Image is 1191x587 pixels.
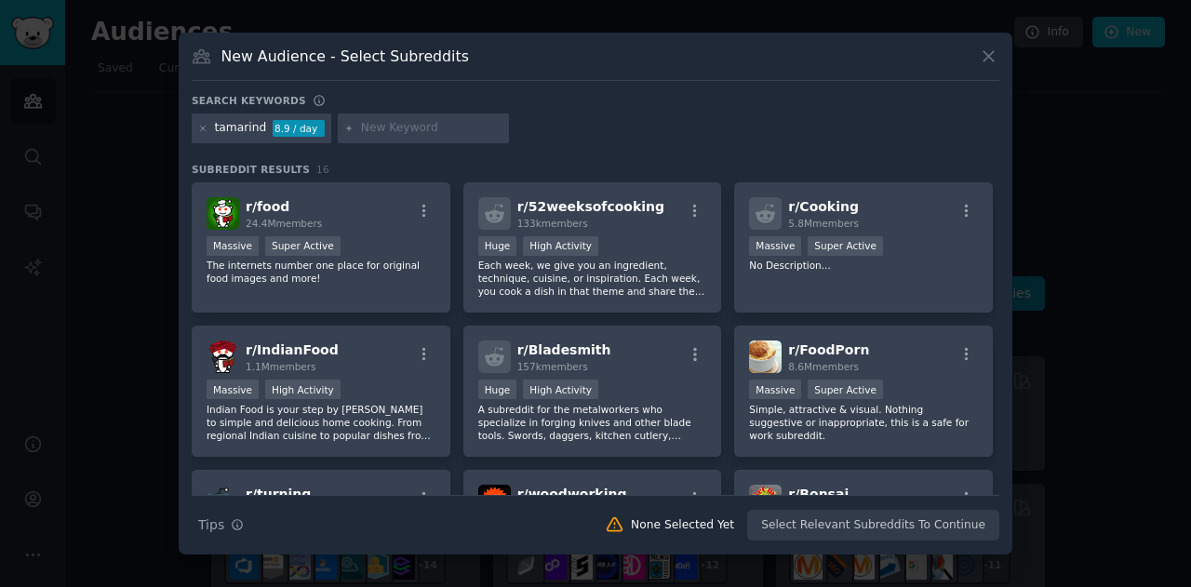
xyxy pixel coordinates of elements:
[192,163,310,176] span: Subreddit Results
[808,236,883,256] div: Super Active
[215,120,267,137] div: tamarind
[361,120,502,137] input: New Keyword
[198,515,224,535] span: Tips
[808,380,883,399] div: Super Active
[192,94,306,107] h3: Search keywords
[207,340,239,373] img: IndianFood
[788,487,849,501] span: r/ Bonsai
[788,199,859,214] span: r/ Cooking
[517,199,664,214] span: r/ 52weeksofcooking
[316,164,329,175] span: 16
[246,361,316,372] span: 1.1M members
[788,361,859,372] span: 8.6M members
[517,361,588,372] span: 157k members
[246,199,289,214] span: r/ food
[749,380,801,399] div: Massive
[207,236,259,256] div: Massive
[207,259,435,285] p: The internets number one place for original food images and more!
[207,485,239,517] img: turning
[478,236,517,256] div: Huge
[478,403,707,442] p: A subreddit for the metalworkers who specialize in forging knives and other blade tools. Swords, ...
[517,218,588,229] span: 133k members
[207,403,435,442] p: Indian Food is your step by [PERSON_NAME] to simple and delicious home cooking. From regional Ind...
[517,487,627,501] span: r/ woodworking
[788,342,869,357] span: r/ FoodPorn
[523,236,598,256] div: High Activity
[749,259,978,272] p: No Description...
[788,218,859,229] span: 5.8M members
[192,509,250,541] button: Tips
[478,485,511,517] img: woodworking
[246,218,322,229] span: 24.4M members
[207,197,239,230] img: food
[631,517,734,534] div: None Selected Yet
[749,236,801,256] div: Massive
[207,380,259,399] div: Massive
[273,120,325,137] div: 8.9 / day
[246,487,311,501] span: r/ turning
[749,485,782,517] img: Bonsai
[523,380,598,399] div: High Activity
[246,342,339,357] span: r/ IndianFood
[265,380,341,399] div: High Activity
[517,342,611,357] span: r/ Bladesmith
[265,236,341,256] div: Super Active
[478,380,517,399] div: Huge
[749,340,782,373] img: FoodPorn
[221,47,469,66] h3: New Audience - Select Subreddits
[478,259,707,298] p: Each week, we give you an ingredient, technique, cuisine, or inspiration. Each week, you cook a d...
[749,403,978,442] p: Simple, attractive & visual. Nothing suggestive or inappropriate, this is a safe for work subreddit.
